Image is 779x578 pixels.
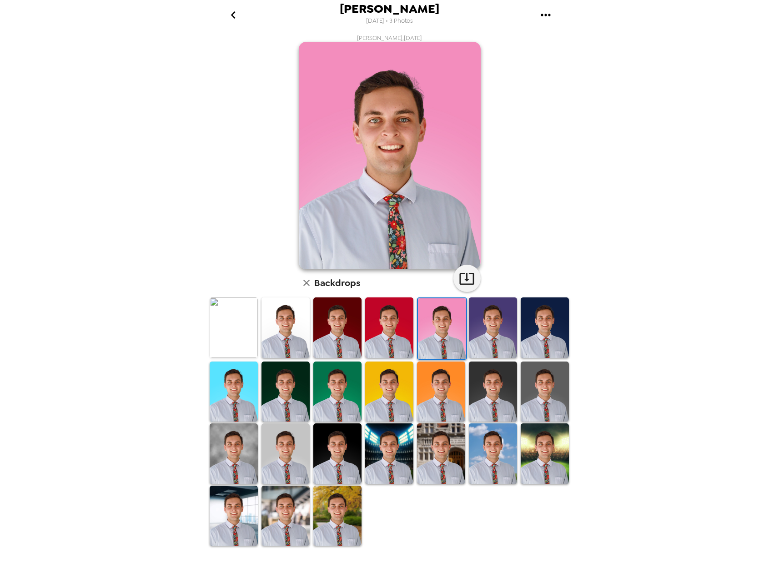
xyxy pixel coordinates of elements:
[314,276,360,290] h6: Backdrops
[299,42,481,269] img: user
[340,3,439,15] span: [PERSON_NAME]
[210,297,258,358] img: Original
[357,34,422,42] span: [PERSON_NAME] , [DATE]
[366,15,413,27] span: [DATE] • 3 Photos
